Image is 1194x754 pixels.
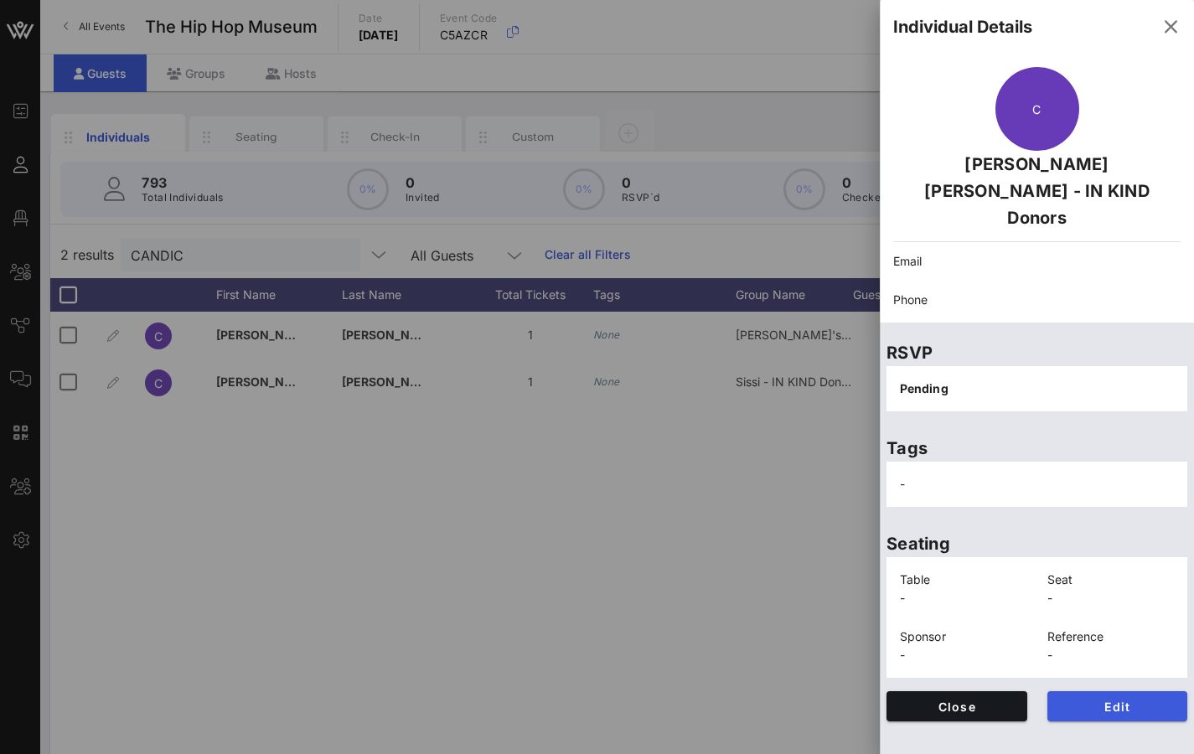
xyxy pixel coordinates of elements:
p: Seat [1047,571,1175,589]
button: Close [886,691,1027,721]
p: Email [893,252,1181,271]
span: C [1032,102,1041,116]
p: - [1047,646,1175,664]
p: Tags [886,435,1187,462]
button: Edit [1047,691,1188,721]
p: Seating [886,530,1187,557]
p: Reference [1047,627,1175,646]
span: Edit [1061,700,1175,714]
div: Individual Details [893,14,1032,39]
span: Pending [900,381,948,395]
p: Phone [893,291,1181,309]
p: [PERSON_NAME] [PERSON_NAME] - IN KIND Donors [893,151,1181,231]
p: Sponsor [900,627,1027,646]
p: - [900,646,1027,664]
p: - [900,589,1027,607]
p: Table [900,571,1027,589]
span: Close [900,700,1014,714]
p: - [1047,589,1175,607]
span: - [900,477,905,491]
p: RSVP [886,339,1187,366]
